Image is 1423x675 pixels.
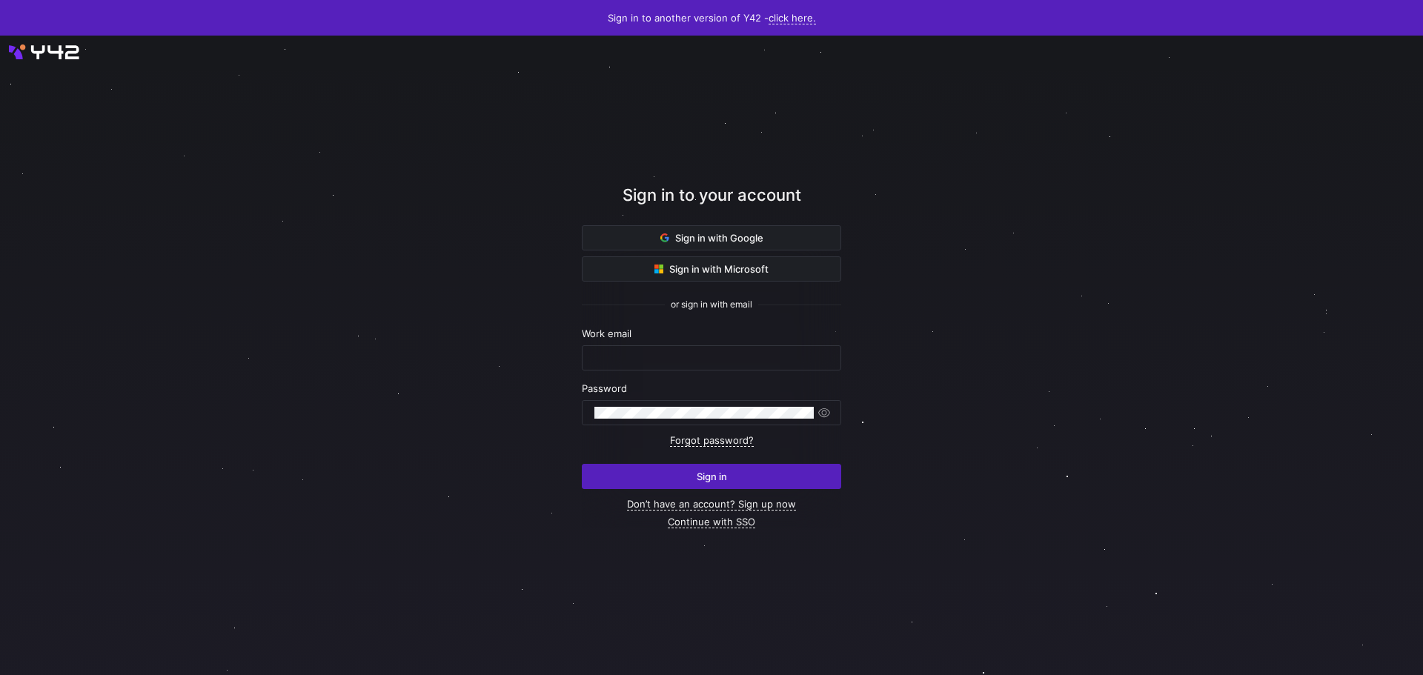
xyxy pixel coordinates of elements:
[668,516,755,528] a: Continue with SSO
[697,470,727,482] span: Sign in
[671,299,752,310] span: or sign in with email
[654,263,769,275] span: Sign in with Microsoft
[582,183,841,225] div: Sign in to your account
[769,12,816,24] a: click here.
[670,434,754,447] a: Forgot password?
[582,327,631,339] span: Work email
[582,464,841,489] button: Sign in
[582,225,841,250] button: Sign in with Google
[582,382,627,394] span: Password
[627,498,796,511] a: Don’t have an account? Sign up now
[582,256,841,282] button: Sign in with Microsoft
[660,232,763,244] span: Sign in with Google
